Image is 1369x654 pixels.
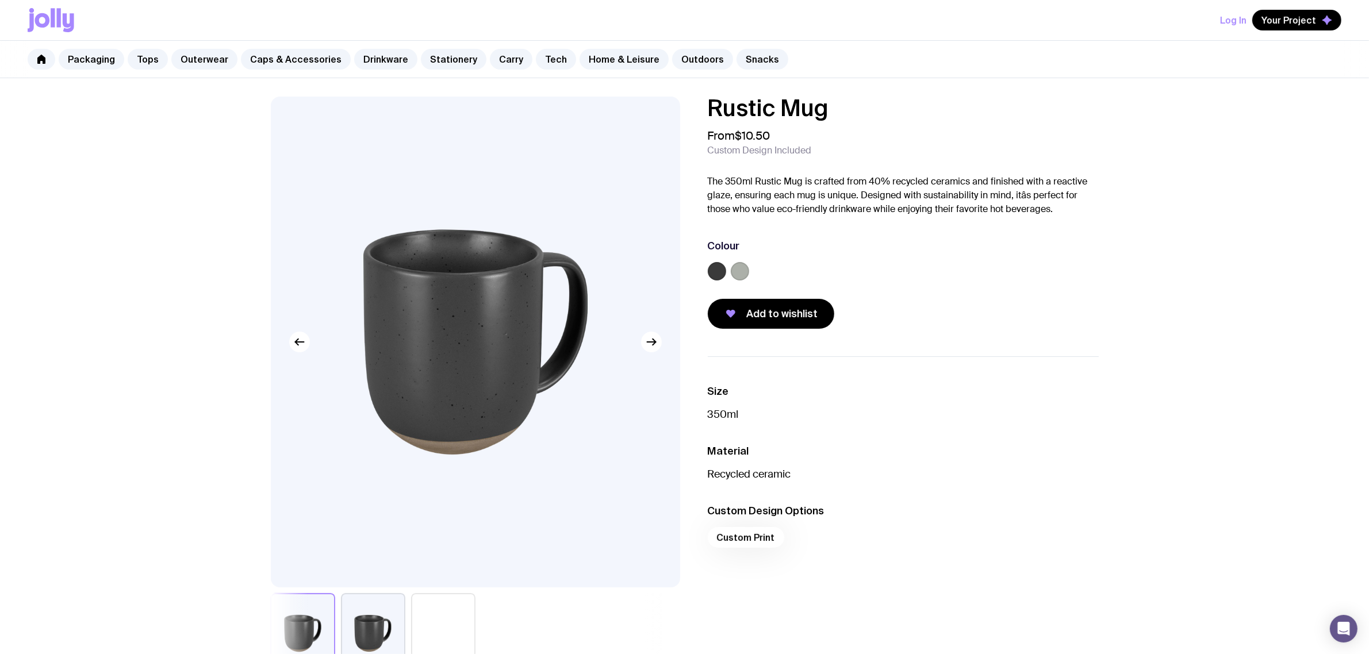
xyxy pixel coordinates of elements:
[708,504,1099,518] h3: Custom Design Options
[421,49,486,70] a: Stationery
[708,407,1099,421] p: 350ml
[737,49,788,70] a: Snacks
[1330,615,1358,643] div: Open Intercom Messenger
[708,129,770,143] span: From
[490,49,532,70] a: Carry
[128,49,168,70] a: Tops
[708,175,1099,216] p: The 350ml Rustic Mug is crafted from 40% recycled ceramics and finished with a reactive glaze, en...
[536,49,576,70] a: Tech
[708,444,1099,458] h3: Material
[708,145,812,156] span: Custom Design Included
[735,128,770,143] span: $10.50
[354,49,417,70] a: Drinkware
[59,49,124,70] a: Packaging
[580,49,669,70] a: Home & Leisure
[708,467,1099,481] p: Recycled ceramic
[708,299,834,329] button: Add to wishlist
[241,49,351,70] a: Caps & Accessories
[708,239,740,253] h3: Colour
[1220,10,1247,30] button: Log In
[672,49,733,70] a: Outdoors
[747,307,818,321] span: Add to wishlist
[171,49,237,70] a: Outerwear
[708,384,1099,398] h3: Size
[1261,14,1316,26] span: Your Project
[1252,10,1341,30] button: Your Project
[708,97,1099,120] h1: Rustic Mug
